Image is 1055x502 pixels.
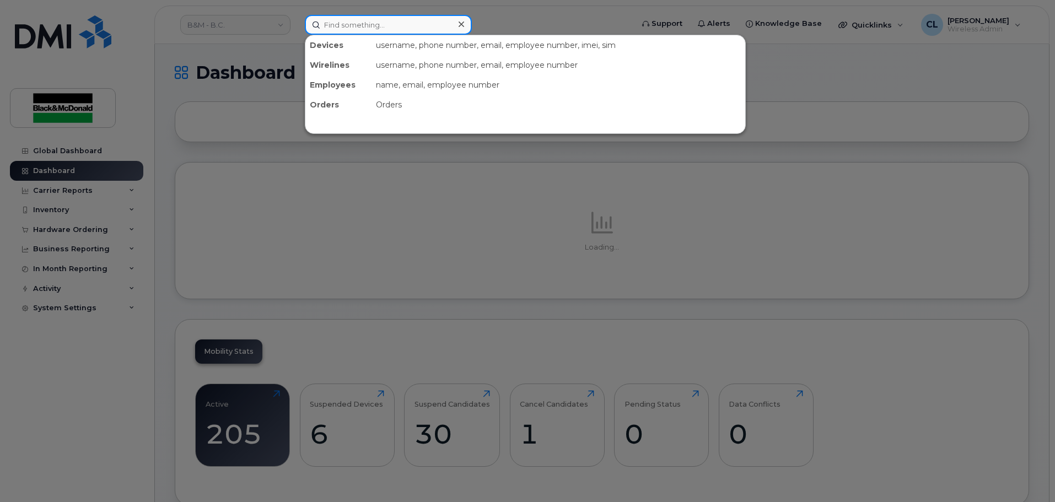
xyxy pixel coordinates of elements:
[305,95,372,115] div: Orders
[372,35,745,55] div: username, phone number, email, employee number, imei, sim
[372,55,745,75] div: username, phone number, email, employee number
[372,75,745,95] div: name, email, employee number
[305,55,372,75] div: Wirelines
[305,75,372,95] div: Employees
[305,35,372,55] div: Devices
[372,95,745,115] div: Orders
